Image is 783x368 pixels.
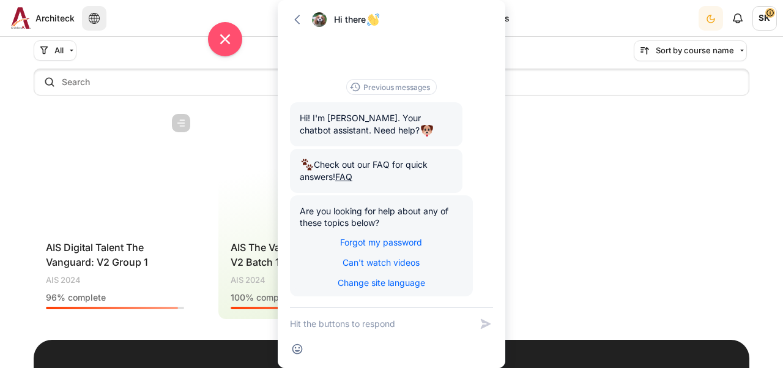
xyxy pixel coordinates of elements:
[231,291,369,304] div: % complete
[34,40,76,61] button: Grouping drop-down menu
[699,6,723,31] button: Light Mode Dark Mode
[231,274,265,287] span: AIS 2024
[46,274,81,287] span: AIS 2024
[11,7,31,29] img: Architeck
[46,292,57,302] span: 96
[54,45,64,57] span: All
[46,291,184,304] div: % complete
[231,292,245,302] span: 100
[752,6,777,31] a: User menu
[752,6,777,31] span: SK
[6,7,75,29] a: Architeck Architeck
[34,69,749,96] input: Search
[725,6,750,31] div: Show notification window with no new notifications
[82,6,106,31] button: Languages
[231,241,354,268] a: AIS The Vanguard Phase 2 V2 Batch 1
[700,6,722,31] div: Dark Mode
[35,12,75,24] span: Architeck
[46,241,148,268] a: AIS Digital Talent The Vanguard: V2 Group 1
[656,45,734,57] span: Sort by course name
[634,40,747,61] button: Sorting drop-down menu
[34,40,749,98] div: Course overview controls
